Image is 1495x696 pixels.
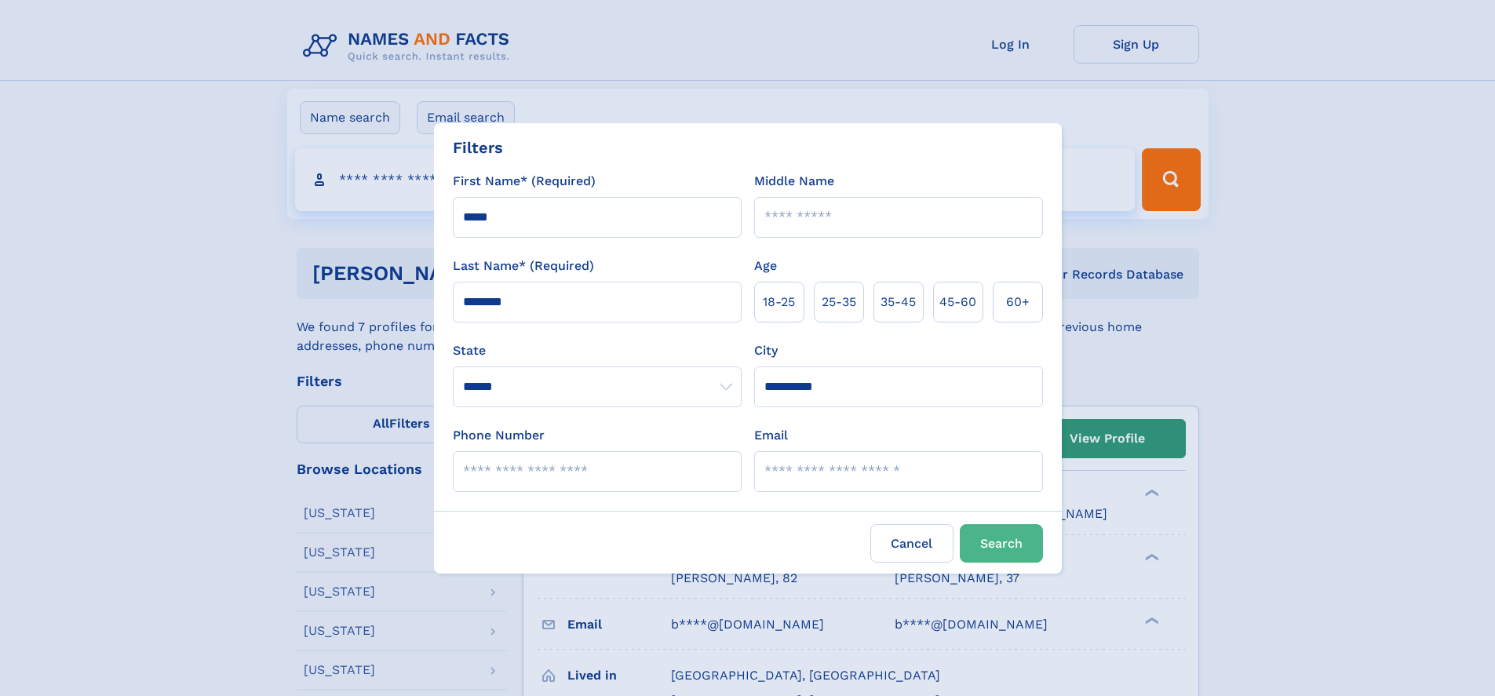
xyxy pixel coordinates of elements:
[1006,293,1030,312] span: 60+
[939,293,976,312] span: 45‑60
[960,524,1043,563] button: Search
[763,293,795,312] span: 18‑25
[754,257,777,275] label: Age
[754,341,778,360] label: City
[822,293,856,312] span: 25‑35
[754,172,834,191] label: Middle Name
[870,524,954,563] label: Cancel
[881,293,916,312] span: 35‑45
[754,426,788,445] label: Email
[453,136,503,159] div: Filters
[453,172,596,191] label: First Name* (Required)
[453,426,545,445] label: Phone Number
[453,341,742,360] label: State
[453,257,594,275] label: Last Name* (Required)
